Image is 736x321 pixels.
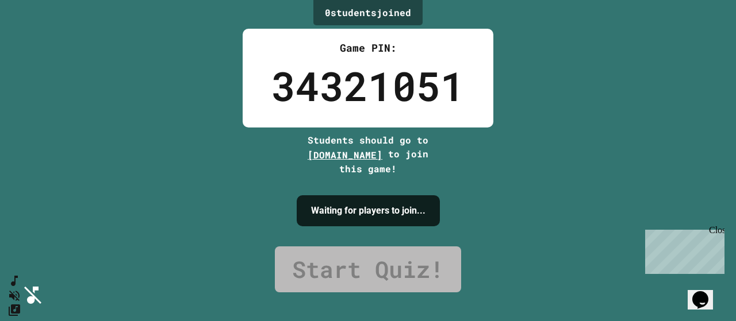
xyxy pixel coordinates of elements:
[271,40,465,56] div: Game PIN:
[7,288,21,303] button: Unmute music
[5,5,79,73] div: Chat with us now!Close
[7,274,21,288] button: SpeedDial basic example
[275,246,461,292] a: Start Quiz!
[296,133,440,176] div: Students should go to to join this game!
[7,303,21,317] button: Change Music
[641,225,724,274] iframe: chat widget
[688,275,724,310] iframe: chat widget
[308,149,382,161] span: [DOMAIN_NAME]
[311,204,425,218] h4: Waiting for players to join...
[271,56,465,116] div: 34321051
